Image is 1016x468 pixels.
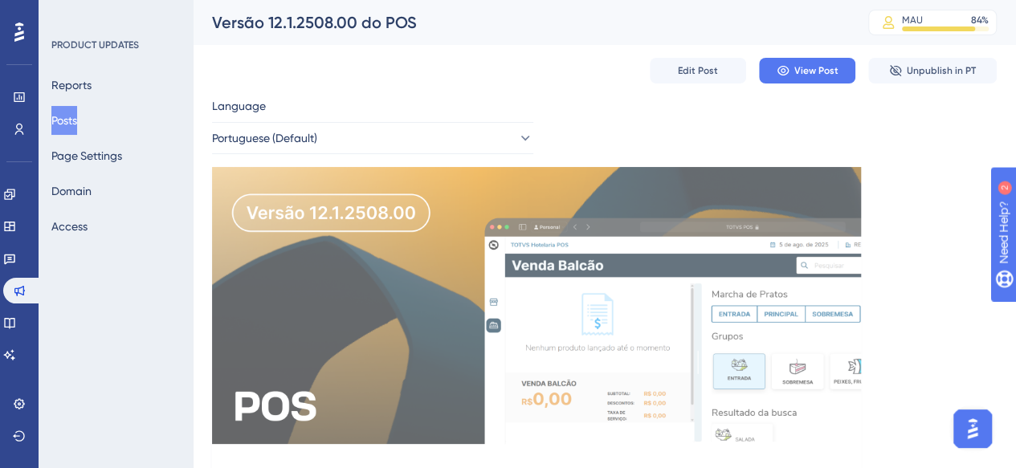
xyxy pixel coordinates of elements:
[902,14,923,26] div: MAU
[212,11,828,34] div: Versão 12.1.2508.00 do POS
[51,141,122,170] button: Page Settings
[650,58,746,83] button: Edit Post
[51,39,139,51] div: PRODUCT UPDATES
[51,71,92,100] button: Reports
[794,64,839,77] span: View Post
[907,64,976,77] span: Unpublish in PT
[212,167,861,444] img: file-1754490921752.png
[51,212,88,241] button: Access
[38,4,100,23] span: Need Help?
[971,14,989,26] div: 84 %
[212,122,533,154] button: Portuguese (Default)
[51,106,77,135] button: Posts
[949,405,997,453] iframe: UserGuiding AI Assistant Launcher
[678,64,718,77] span: Edit Post
[212,96,266,116] span: Language
[112,8,116,21] div: 2
[51,177,92,206] button: Domain
[868,58,997,83] button: Unpublish in PT
[759,58,855,83] button: View Post
[212,128,317,148] span: Portuguese (Default)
